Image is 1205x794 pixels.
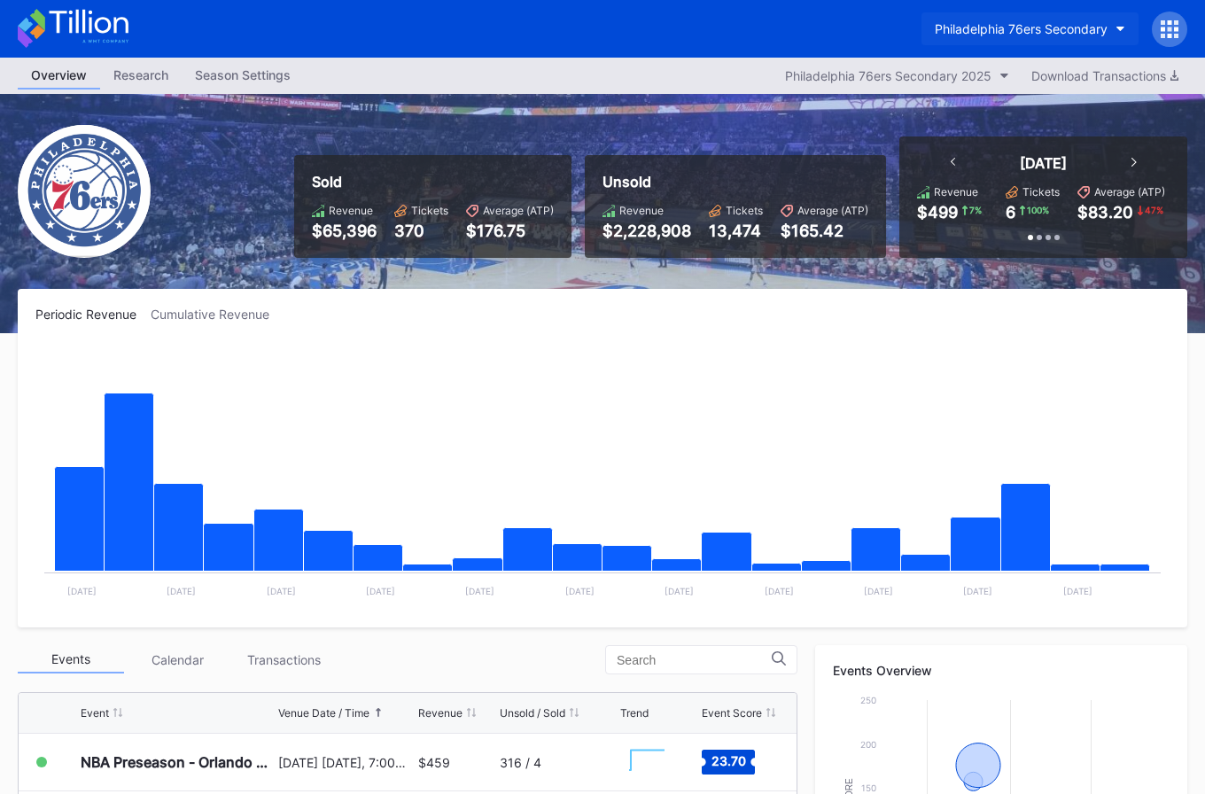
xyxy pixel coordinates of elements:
div: Philadelphia 76ers Secondary 2025 [785,68,991,83]
div: Cumulative Revenue [151,307,284,322]
text: [DATE] [963,586,992,596]
div: Sold [312,173,554,191]
div: $65,396 [312,222,377,240]
div: NBA Preseason - Orlando Magic at Philadelphia 76ers [81,753,274,771]
text: [DATE] [1063,586,1092,596]
text: [DATE] [67,586,97,596]
div: 100 % [1025,203,1051,217]
div: Calendar [124,646,230,673]
div: Philadelphia 76ers Secondary [935,21,1108,36]
div: $459 [418,755,450,770]
a: Overview [18,62,100,90]
a: Season Settings [182,62,304,90]
div: [DATE] [1020,154,1067,172]
div: 7 % [968,203,983,217]
div: Research [100,62,182,88]
div: Periodic Revenue [35,307,151,322]
div: Average (ATP) [483,204,554,217]
svg: Chart title [35,344,1170,610]
div: Transactions [230,646,337,673]
div: Tickets [726,204,763,217]
div: Revenue [418,706,463,720]
text: [DATE] [565,586,595,596]
div: Revenue [329,204,373,217]
div: Event Score [702,706,762,720]
div: Tickets [411,204,448,217]
text: 250 [860,695,876,705]
input: Search [617,653,772,667]
text: 200 [860,739,876,750]
div: Unsold [602,173,868,191]
div: Season Settings [182,62,304,88]
div: Average (ATP) [1094,185,1165,198]
a: Research [100,62,182,90]
div: Average (ATP) [797,204,868,217]
div: 47 % [1143,203,1165,217]
div: 6 [1006,203,1015,222]
text: [DATE] [465,586,494,596]
div: $2,228,908 [602,222,691,240]
text: 23.70 [711,753,745,768]
text: [DATE] [267,586,296,596]
button: Philadelphia 76ers Secondary 2025 [776,64,1018,88]
div: $176.75 [466,222,554,240]
div: Unsold / Sold [500,706,565,720]
div: Venue Date / Time [278,706,369,720]
div: Events Overview [833,663,1170,678]
div: Events [18,646,124,673]
div: [DATE] [DATE], 7:00PM [278,755,414,770]
div: $165.42 [781,222,868,240]
button: Download Transactions [1022,64,1187,88]
div: 13,474 [709,222,763,240]
div: 316 / 4 [500,755,541,770]
div: Trend [620,706,649,720]
text: 150 [861,782,876,793]
div: $83.20 [1077,203,1133,222]
div: Event [81,706,109,720]
div: 370 [394,222,448,240]
text: [DATE] [864,586,893,596]
div: $499 [917,203,958,222]
text: [DATE] [167,586,196,596]
text: [DATE] [665,586,694,596]
button: Philadelphia 76ers Secondary [921,12,1139,45]
div: Tickets [1022,185,1060,198]
text: [DATE] [366,586,395,596]
div: Revenue [619,204,664,217]
text: [DATE] [765,586,794,596]
div: Download Transactions [1031,68,1178,83]
img: Philadelphia_76ers.png [18,125,151,258]
svg: Chart title [620,740,673,784]
div: Revenue [934,185,978,198]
